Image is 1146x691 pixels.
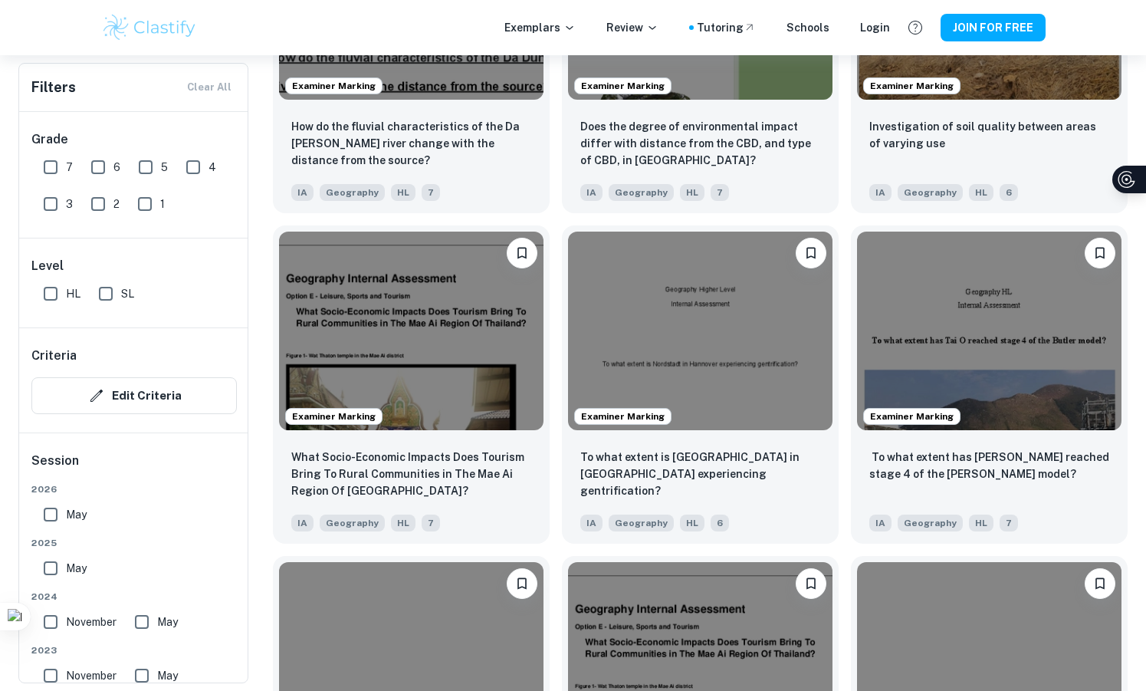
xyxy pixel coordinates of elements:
span: HL [969,515,993,531]
p: ‬ ‭To what extent has Tai O reached stage 4 of the Butler model?‬ ‭ [869,449,1109,482]
span: 2026 [31,482,237,496]
span: November [66,667,117,684]
a: Schools [786,19,829,36]
span: 7 [66,159,73,176]
button: Please log in to bookmark exemplars [507,238,537,268]
span: IA [869,515,892,531]
span: HL [680,184,704,201]
a: Examiner MarkingPlease log in to bookmark exemplars‬ ‭To what extent has Tai O reached stage 4 of... [851,225,1128,544]
p: Review [606,19,658,36]
span: Geography [320,184,385,201]
p: Exemplars [504,19,576,36]
span: HL [680,515,704,531]
span: 7 [422,515,440,531]
span: HL [969,184,993,201]
span: SL [121,285,134,302]
span: Examiner Marking [575,79,671,93]
h6: Criteria [31,347,77,365]
span: 6 [1000,184,1018,201]
button: Please log in to bookmark exemplars [796,238,826,268]
span: HL [391,184,415,201]
span: 7 [711,184,729,201]
img: Geography IA example thumbnail: What Socio-Economic Impacts Does Tourism [279,232,543,430]
span: Examiner Marking [864,410,960,423]
span: IA [291,184,314,201]
p: What Socio-Economic Impacts Does Tourism Bring To Rural Communities in The Mae Ai Region Of Thail... [291,449,531,499]
span: HL [391,515,415,531]
a: Examiner MarkingPlease log in to bookmark exemplarsTo what extent is Nordstadt in Hannover experi... [562,225,839,544]
span: 5 [161,159,168,176]
span: 2025 [31,536,237,550]
a: Tutoring [697,19,756,36]
span: IA [291,515,314,531]
span: Examiner Marking [864,79,960,93]
span: Geography [609,184,674,201]
span: Examiner Marking [286,410,382,423]
h6: Filters [31,77,76,98]
span: Geography [898,515,963,531]
span: Examiner Marking [575,410,671,423]
h6: Session [31,452,237,482]
span: HL [66,285,80,302]
span: Examiner Marking [286,79,382,93]
h6: Level [31,257,237,275]
span: 4 [209,159,216,176]
span: 6 [113,159,120,176]
span: IA [869,184,892,201]
span: Geography [609,515,674,531]
span: IA [580,184,603,201]
span: May [66,560,87,577]
span: 2 [113,196,120,212]
button: Please log in to bookmark exemplars [1085,238,1115,268]
span: 7 [422,184,440,201]
button: Help and Feedback [902,15,928,41]
span: 1 [160,196,165,212]
button: JOIN FOR FREE [941,14,1046,41]
span: IA [580,515,603,531]
span: Geography [320,515,385,531]
span: Geography [898,184,963,201]
span: 2024 [31,590,237,604]
span: May [157,614,178,630]
a: Login [860,19,890,36]
span: May [66,506,87,523]
img: Clastify logo [101,12,199,43]
p: How do the fluvial characteristics of the Da Dung river change with the distance from the source? [291,118,531,169]
img: Geography IA example thumbnail: To what extent is Nordstadt in Hannover [568,232,832,430]
p: To what extent is Nordstadt in Hannover experiencing gentrification? [580,449,820,499]
span: 3 [66,196,73,212]
p: Does the degree of environmental impact differ with distance from the CBD, and type of CBD, in Si... [580,118,820,169]
button: Edit Criteria [31,377,237,414]
button: Please log in to bookmark exemplars [1085,568,1115,599]
p: Investigation of soil quality between areas of varying use [869,118,1109,152]
h6: Grade [31,130,237,149]
img: Geography IA example thumbnail: ‬ ‭To what extent has Tai O reached stag [857,232,1121,430]
span: 2023 [31,643,237,657]
span: May [157,667,178,684]
span: November [66,614,117,630]
span: 6 [711,515,729,531]
button: Please log in to bookmark exemplars [796,568,826,599]
a: Examiner MarkingPlease log in to bookmark exemplarsWhat Socio-Economic Impacts Does Tourism Bring... [273,225,550,544]
span: 7 [1000,515,1018,531]
button: Please log in to bookmark exemplars [507,568,537,599]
